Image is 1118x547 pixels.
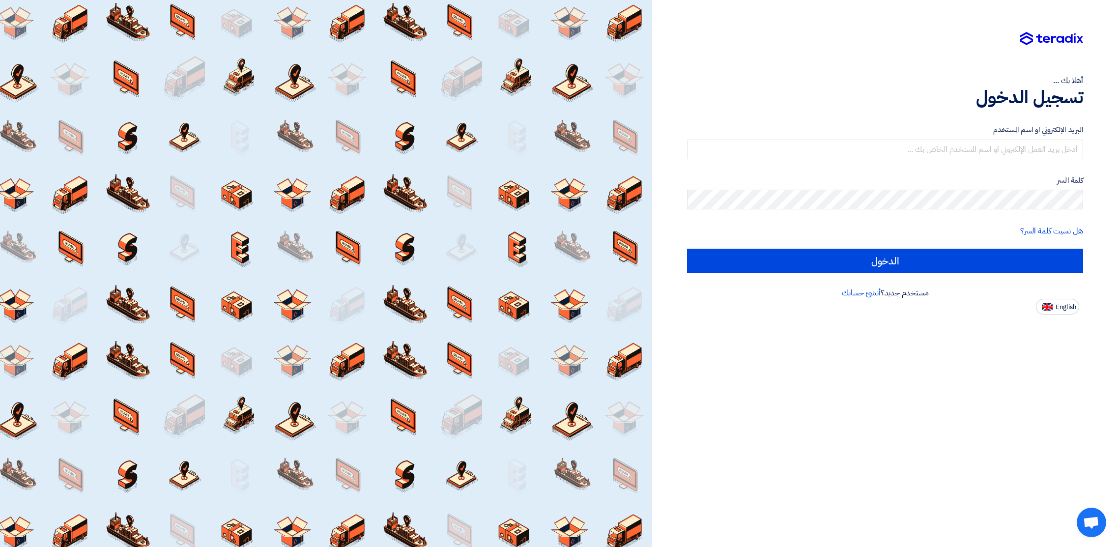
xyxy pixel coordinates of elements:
div: Open chat [1077,508,1106,537]
img: Teradix logo [1020,32,1083,46]
span: English [1056,304,1076,311]
label: كلمة السر [687,175,1083,186]
label: البريد الإلكتروني او اسم المستخدم [687,124,1083,136]
div: أهلا بك ... [687,75,1083,86]
a: هل نسيت كلمة السر؟ [1020,225,1083,237]
img: en-US.png [1042,303,1053,311]
h1: تسجيل الدخول [687,86,1083,108]
input: الدخول [687,249,1083,273]
input: أدخل بريد العمل الإلكتروني او اسم المستخدم الخاص بك ... [687,140,1083,159]
button: English [1036,299,1079,315]
div: مستخدم جديد؟ [687,287,1083,299]
a: أنشئ حسابك [842,287,881,299]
